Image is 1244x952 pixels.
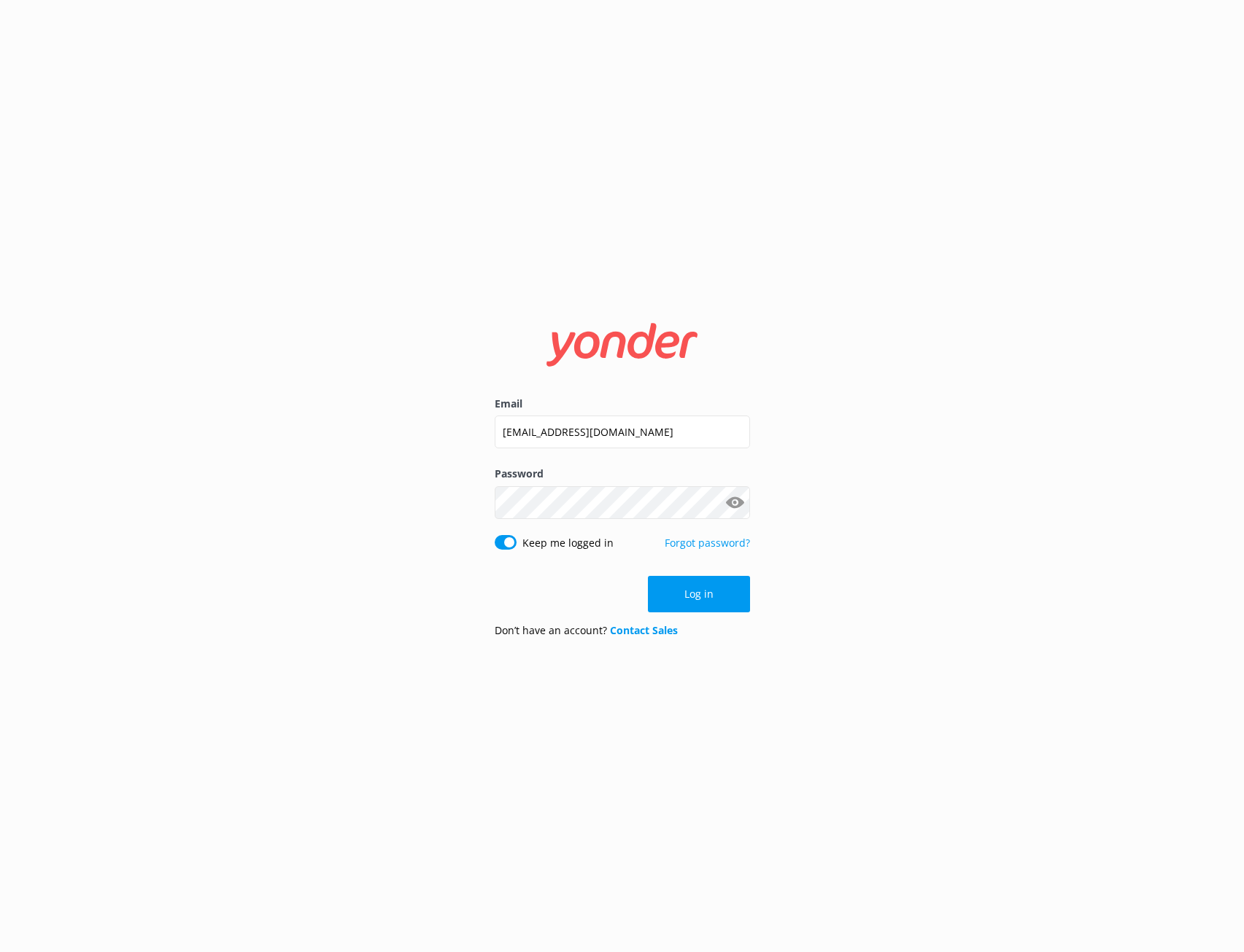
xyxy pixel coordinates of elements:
button: Show password [721,488,750,517]
input: user@emailaddress.com [495,415,750,448]
p: Don’t have an account? [495,623,678,639]
label: Keep me logged in [522,535,614,551]
a: Forgot password? [665,536,750,550]
label: Password [495,466,750,482]
label: Email [495,396,750,412]
a: Contact Sales [610,623,678,637]
button: Log in [648,576,750,612]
